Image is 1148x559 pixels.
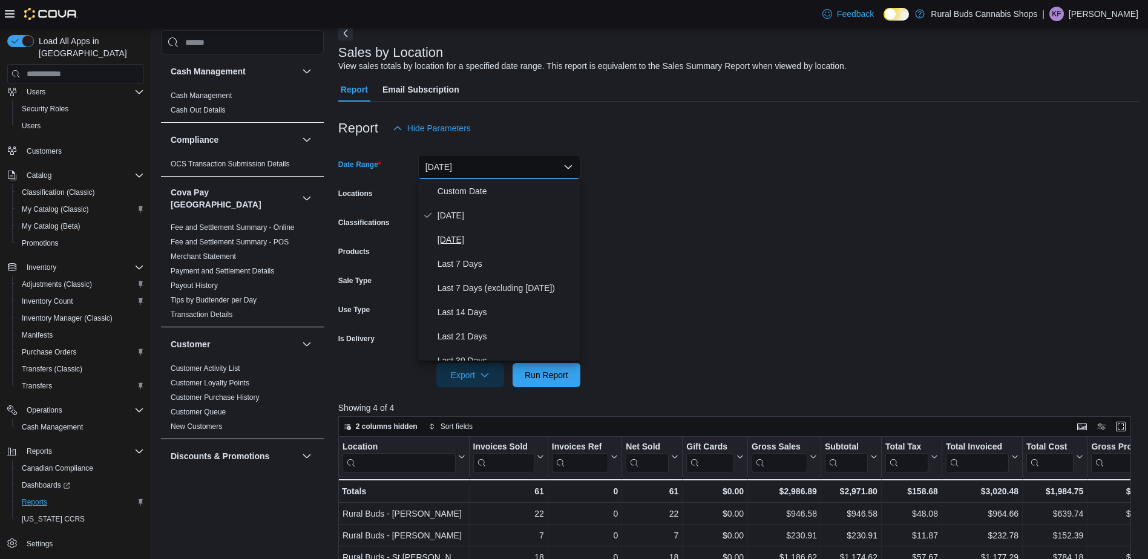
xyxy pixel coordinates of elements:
[17,311,117,325] a: Inventory Manager (Classic)
[12,100,149,117] button: Security Roles
[17,119,144,133] span: Users
[171,238,289,246] a: Fee and Settlement Summary - POS
[338,121,378,136] h3: Report
[17,236,64,250] a: Promotions
[171,338,210,350] h3: Customer
[22,403,144,417] span: Operations
[552,528,618,543] div: 0
[343,442,465,472] button: Location
[885,442,938,472] button: Total Tax
[626,528,678,543] div: 7
[407,122,471,134] span: Hide Parameters
[27,405,62,415] span: Operations
[885,484,938,499] div: $158.68
[12,361,149,378] button: Transfers (Classic)
[1091,442,1147,472] div: Gross Profit
[441,422,473,431] span: Sort fields
[17,277,97,292] a: Adjustments (Classic)
[171,237,289,247] span: Fee and Settlement Summary - POS
[338,60,847,73] div: View sales totals by location for a specified date range. This report is equivalent to the Sales ...
[12,235,149,252] button: Promotions
[12,344,149,361] button: Purchase Orders
[17,219,85,234] a: My Catalog (Beta)
[300,132,314,147] button: Compliance
[752,484,817,499] div: $2,986.89
[22,238,59,248] span: Promotions
[837,8,874,20] span: Feedback
[885,528,938,543] div: $11.87
[17,495,144,509] span: Reports
[343,442,456,453] div: Location
[338,305,370,315] label: Use Type
[338,160,381,169] label: Date Range
[438,184,576,198] span: Custom Date
[22,121,41,131] span: Users
[626,484,678,499] div: 61
[22,422,83,432] span: Cash Management
[343,528,465,543] div: Rural Buds - [PERSON_NAME]
[22,444,144,459] span: Reports
[171,266,274,276] span: Payment and Settlement Details
[27,146,62,156] span: Customers
[17,420,144,434] span: Cash Management
[161,157,324,176] div: Compliance
[436,363,504,387] button: Export
[12,117,149,134] button: Users
[171,422,222,431] a: New Customers
[34,35,144,59] span: Load All Apps in [GEOGRAPHIC_DATA]
[438,353,576,368] span: Last 30 Days
[300,191,314,206] button: Cova Pay [GEOGRAPHIC_DATA]
[171,186,297,211] button: Cova Pay [GEOGRAPHIC_DATA]
[171,295,257,305] span: Tips by Budtender per Day
[17,478,144,492] span: Dashboards
[552,442,618,472] button: Invoices Ref
[22,85,144,99] span: Users
[171,408,226,416] a: Customer Queue
[22,497,47,507] span: Reports
[171,393,260,402] a: Customer Purchase History
[171,450,297,462] button: Discounts & Promotions
[12,477,149,494] a: Dashboards
[626,442,678,472] button: Net Sold
[17,345,82,359] a: Purchase Orders
[1026,442,1074,453] div: Total Cost
[752,528,817,543] div: $230.91
[884,8,909,21] input: Dark Mode
[22,347,77,357] span: Purchase Orders
[22,204,89,214] span: My Catalog (Classic)
[171,252,236,261] a: Merchant Statement
[22,85,50,99] button: Users
[12,378,149,394] button: Transfers
[22,463,93,473] span: Canadian Compliance
[338,218,390,227] label: Classifications
[552,442,608,472] div: Invoices Ref
[12,293,149,310] button: Inventory Count
[946,484,1018,499] div: $3,020.48
[686,442,734,453] div: Gift Cards
[338,189,373,198] label: Locations
[171,134,297,146] button: Compliance
[626,506,678,521] div: 22
[24,8,78,20] img: Cova
[626,442,669,453] div: Net Sold
[12,419,149,436] button: Cash Management
[418,179,580,361] div: Select listbox
[825,442,868,472] div: Subtotal
[17,185,144,200] span: Classification (Classic)
[338,402,1140,414] p: Showing 4 of 4
[438,257,576,271] span: Last 7 Days
[2,535,149,552] button: Settings
[171,65,297,77] button: Cash Management
[473,442,534,472] div: Invoices Sold
[171,379,249,387] a: Customer Loyalty Points
[12,494,149,511] button: Reports
[17,512,144,526] span: Washington CCRS
[171,65,246,77] h3: Cash Management
[17,185,100,200] a: Classification (Classic)
[1114,419,1128,434] button: Enter fullscreen
[342,484,465,499] div: Totals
